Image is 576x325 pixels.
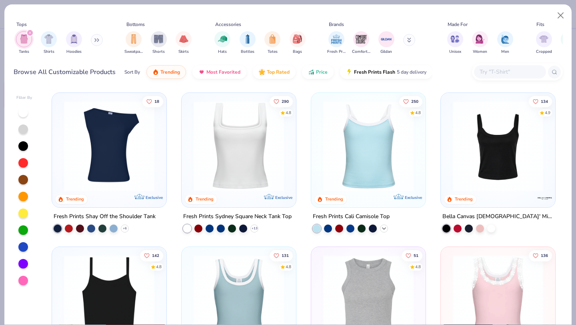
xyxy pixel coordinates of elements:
button: filter button [41,31,57,55]
span: Exclusive [405,195,422,200]
div: filter for Shorts [151,31,167,55]
div: filter for Bottles [240,31,256,55]
button: Most Favorited [192,65,246,79]
span: Bags [293,49,302,55]
button: filter button [497,31,513,55]
div: filter for Fresh Prints [327,31,346,55]
button: Like [402,250,422,261]
div: Sort By [124,68,140,76]
span: Shorts [152,49,165,55]
div: Made For [448,21,468,28]
button: filter button [214,31,230,55]
img: Shirts Image [44,34,54,44]
img: Bottles Image [243,34,252,44]
span: Top Rated [267,69,290,75]
img: 5716b33b-ee27-473a-ad8a-9b8687048459 [60,101,158,191]
button: Like [399,96,422,107]
div: filter for Hats [214,31,230,55]
span: Most Favorited [206,69,240,75]
span: Unisex [449,49,461,55]
button: Price [302,65,334,79]
div: filter for Totes [264,31,280,55]
img: 61d0f7fa-d448-414b-acbf-5d07f88334cb [417,101,516,191]
span: 250 [411,99,418,103]
img: a25d9891-da96-49f3-a35e-76288174bf3a [319,101,418,191]
img: Gildan Image [380,33,392,45]
span: Gildan [380,49,392,55]
div: filter for Comfort Colors [352,31,370,55]
div: filter for Gildan [378,31,394,55]
div: filter for Women [472,31,488,55]
span: Women [473,49,487,55]
img: Comfort Colors Image [355,33,367,45]
span: 131 [282,253,289,257]
span: Totes [268,49,278,55]
img: 94a2aa95-cd2b-4983-969b-ecd512716e9a [190,101,288,191]
img: most_fav.gif [198,69,205,75]
button: Like [270,250,293,261]
span: 290 [282,99,289,103]
span: 18 [155,99,160,103]
div: filter for Skirts [176,31,192,55]
div: filter for Hoodies [66,31,82,55]
span: Hoodies [66,49,82,55]
span: Sweatpants [124,49,143,55]
div: filter for Unisex [447,31,463,55]
button: filter button [352,31,370,55]
div: Browse All Customizable Products [14,67,116,77]
span: Exclusive [275,195,292,200]
span: + 6 [123,226,127,231]
span: 136 [541,253,548,257]
span: Fresh Prints [327,49,346,55]
img: Fresh Prints Image [330,33,342,45]
div: filter for Sweatpants [124,31,143,55]
div: filter for Cropped [536,31,552,55]
span: Men [501,49,509,55]
button: filter button [536,31,552,55]
div: filter for Tanks [16,31,32,55]
img: trending.gif [152,69,159,75]
button: filter button [176,31,192,55]
button: filter button [447,31,463,55]
button: filter button [290,31,306,55]
button: filter button [16,31,32,55]
span: Fresh Prints Flash [354,69,395,75]
span: Hats [218,49,227,55]
span: Price [316,69,328,75]
img: Totes Image [268,34,277,44]
span: 134 [541,99,548,103]
span: 142 [152,253,160,257]
img: Shorts Image [154,34,163,44]
img: Unisex Image [450,34,460,44]
button: Like [529,250,552,261]
img: 63ed7c8a-03b3-4701-9f69-be4b1adc9c5f [288,101,386,191]
div: Bottoms [126,21,145,28]
button: filter button [264,31,280,55]
div: Tops [16,21,27,28]
button: filter button [327,31,346,55]
img: Cropped Image [539,34,548,44]
span: Tanks [19,49,29,55]
span: 51 [414,253,418,257]
span: Cropped [536,49,552,55]
div: Brands [329,21,344,28]
span: + 13 [252,226,258,231]
input: Try "T-Shirt" [479,67,540,76]
img: Bags Image [293,34,302,44]
button: Top Rated [253,65,296,79]
div: 4.8 [286,264,291,270]
button: Trending [146,65,186,79]
button: Fresh Prints Flash5 day delivery [340,65,432,79]
button: Like [140,250,164,261]
button: filter button [151,31,167,55]
img: Bella + Canvas logo [536,190,552,206]
div: 4.8 [415,110,421,116]
button: filter button [66,31,82,55]
img: flash.gif [346,69,352,75]
span: Skirts [178,49,189,55]
img: Men Image [501,34,510,44]
div: Fresh Prints Sydney Square Neck Tank Top [183,212,292,222]
button: Close [553,8,568,23]
span: 5 day delivery [397,68,426,77]
img: Tanks Image [20,34,28,44]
